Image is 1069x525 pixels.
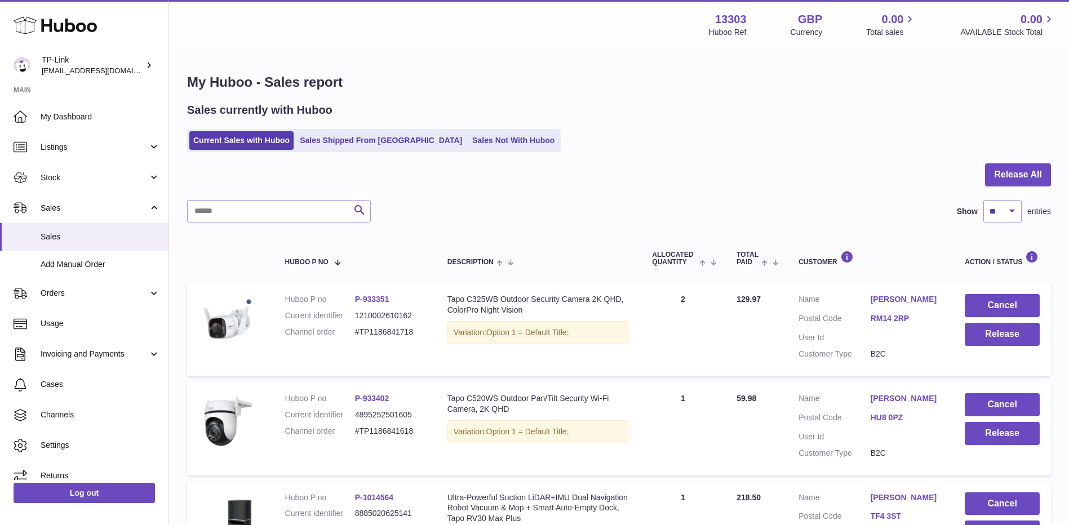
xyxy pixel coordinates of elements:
a: HU8 0PZ [871,412,943,423]
dd: 8885020625141 [355,508,425,519]
dt: Name [799,294,871,308]
span: Huboo P no [285,259,329,266]
a: [PERSON_NAME] [871,294,943,305]
dd: #TP1186841618 [355,426,425,437]
dt: Postal Code [799,511,871,524]
dt: Current identifier [285,310,355,321]
strong: GBP [798,12,822,27]
button: Cancel [965,393,1040,416]
dt: Channel order [285,327,355,337]
h2: Sales currently with Huboo [187,103,332,118]
a: RM14 2RP [871,313,943,324]
span: ALLOCATED Quantity [652,251,696,266]
dd: B2C [871,349,943,359]
span: Sales [41,203,148,213]
img: gaby.chen@tp-link.com [14,57,30,74]
label: Show [957,206,978,217]
dd: B2C [871,448,943,459]
span: Usage [41,318,160,329]
button: Cancel [965,294,1040,317]
dt: Name [799,393,871,407]
span: AVAILABLE Stock Total [960,27,1055,38]
a: [PERSON_NAME] [871,492,943,503]
span: Invoicing and Payments [41,349,148,359]
span: entries [1027,206,1051,217]
div: TP-Link [42,55,143,76]
img: Tapo_C520WS_EU_1.0_overview_01_large_20230518095424f.jpg [198,393,255,450]
button: Release [965,422,1040,445]
span: 59.98 [737,394,756,403]
span: Option 1 = Default Title; [486,328,569,337]
a: [PERSON_NAME] [871,393,943,404]
button: Cancel [965,492,1040,515]
span: My Dashboard [41,112,160,122]
span: Orders [41,288,148,299]
a: Current Sales with Huboo [189,131,294,150]
div: Ultra-Powerful Suction LiDAR+IMU Dual Navigation Robot Vacuum & Mop + Smart Auto-Empty Dock, Tapo... [447,492,630,524]
div: Variation: [447,420,630,443]
div: Tapo C520WS Outdoor Pan/Tilt Security Wi-Fi Camera, 2K QHD [447,393,630,415]
span: 129.97 [737,295,761,304]
button: Release [965,323,1040,346]
div: Customer [799,251,942,266]
span: Returns [41,470,160,481]
span: Channels [41,410,160,420]
dt: Huboo P no [285,294,355,305]
span: Add Manual Order [41,259,160,270]
dd: #TP1186841718 [355,327,425,337]
a: Sales Shipped From [GEOGRAPHIC_DATA] [296,131,466,150]
span: Total sales [866,27,916,38]
td: 1 [641,382,725,475]
span: Listings [41,142,148,153]
dt: Postal Code [799,412,871,426]
dt: User Id [799,431,871,442]
dt: Customer Type [799,349,871,359]
strong: 13303 [715,12,747,27]
a: 0.00 AVAILABLE Stock Total [960,12,1055,38]
button: Release All [985,163,1051,186]
span: Description [447,259,494,266]
span: Settings [41,440,160,451]
span: Total paid [737,251,758,266]
dt: Current identifier [285,410,355,420]
dt: Channel order [285,426,355,437]
span: Sales [41,232,160,242]
span: 0.00 [882,12,904,27]
dt: Name [799,492,871,506]
a: P-933402 [355,394,389,403]
div: Action / Status [965,251,1040,266]
dt: Huboo P no [285,492,355,503]
a: 0.00 Total sales [866,12,916,38]
dt: Customer Type [799,448,871,459]
span: Cases [41,379,160,390]
dt: Huboo P no [285,393,355,404]
span: Option 1 = Default Title; [486,427,569,436]
dd: 4895252501605 [355,410,425,420]
span: Stock [41,172,148,183]
dt: User Id [799,332,871,343]
span: 218.50 [737,493,761,502]
a: TF4 3ST [871,511,943,522]
a: P-1014564 [355,493,394,502]
dt: Postal Code [799,313,871,327]
a: Log out [14,483,155,503]
dt: Current identifier [285,508,355,519]
div: Currency [791,27,823,38]
h1: My Huboo - Sales report [187,73,1051,91]
dd: 1210002610162 [355,310,425,321]
span: 0.00 [1021,12,1043,27]
img: Square-Tapo_C325WB-icon-onrighttop.jpg [198,294,255,350]
a: Sales Not With Huboo [468,131,558,150]
span: [EMAIL_ADDRESS][DOMAIN_NAME] [42,66,166,75]
td: 2 [641,283,725,376]
a: P-933351 [355,295,389,304]
div: Tapo C325WB Outdoor Security Camera 2K QHD, ColorPro Night Vision [447,294,630,315]
div: Huboo Ref [709,27,747,38]
div: Variation: [447,321,630,344]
